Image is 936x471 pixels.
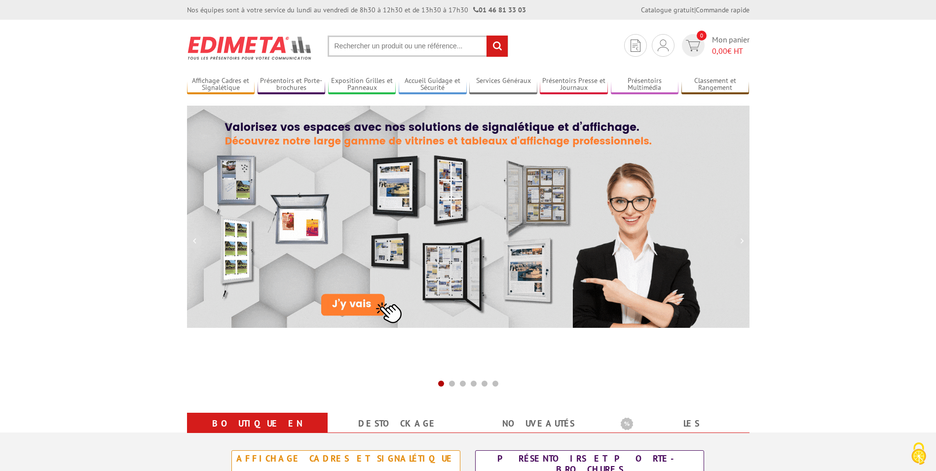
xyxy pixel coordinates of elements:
[658,39,669,51] img: devis rapide
[234,453,457,464] div: Affichage Cadres et Signalétique
[540,77,608,93] a: Présentoirs Presse et Journaux
[712,46,727,56] span: 0,00
[686,40,700,51] img: devis rapide
[611,77,679,93] a: Présentoirs Multimédia
[681,77,749,93] a: Classement et Rangement
[901,437,936,471] button: Cookies (fenêtre modale)
[339,415,456,432] a: Destockage
[621,415,738,450] a: Les promotions
[621,415,744,434] b: Les promotions
[712,45,749,57] span: € HT
[328,77,396,93] a: Exposition Grilles et Panneaux
[631,39,640,52] img: devis rapide
[487,36,508,57] input: rechercher
[712,34,749,57] span: Mon panier
[328,36,508,57] input: Rechercher un produit ou une référence...
[679,34,749,57] a: devis rapide 0 Mon panier 0,00€ HT
[641,5,694,14] a: Catalogue gratuit
[641,5,749,15] div: |
[697,31,707,40] span: 0
[469,77,537,93] a: Services Généraux
[473,5,526,14] strong: 01 46 81 33 03
[906,441,931,466] img: Cookies (fenêtre modale)
[187,30,313,66] img: Présentoir, panneau, stand - Edimeta - PLV, affichage, mobilier bureau, entreprise
[258,77,326,93] a: Présentoirs et Porte-brochures
[480,415,597,432] a: nouveautés
[187,5,526,15] div: Nos équipes sont à votre service du lundi au vendredi de 8h30 à 12h30 et de 13h30 à 17h30
[399,77,467,93] a: Accueil Guidage et Sécurité
[199,415,316,450] a: Boutique en ligne
[187,77,255,93] a: Affichage Cadres et Signalétique
[696,5,749,14] a: Commande rapide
